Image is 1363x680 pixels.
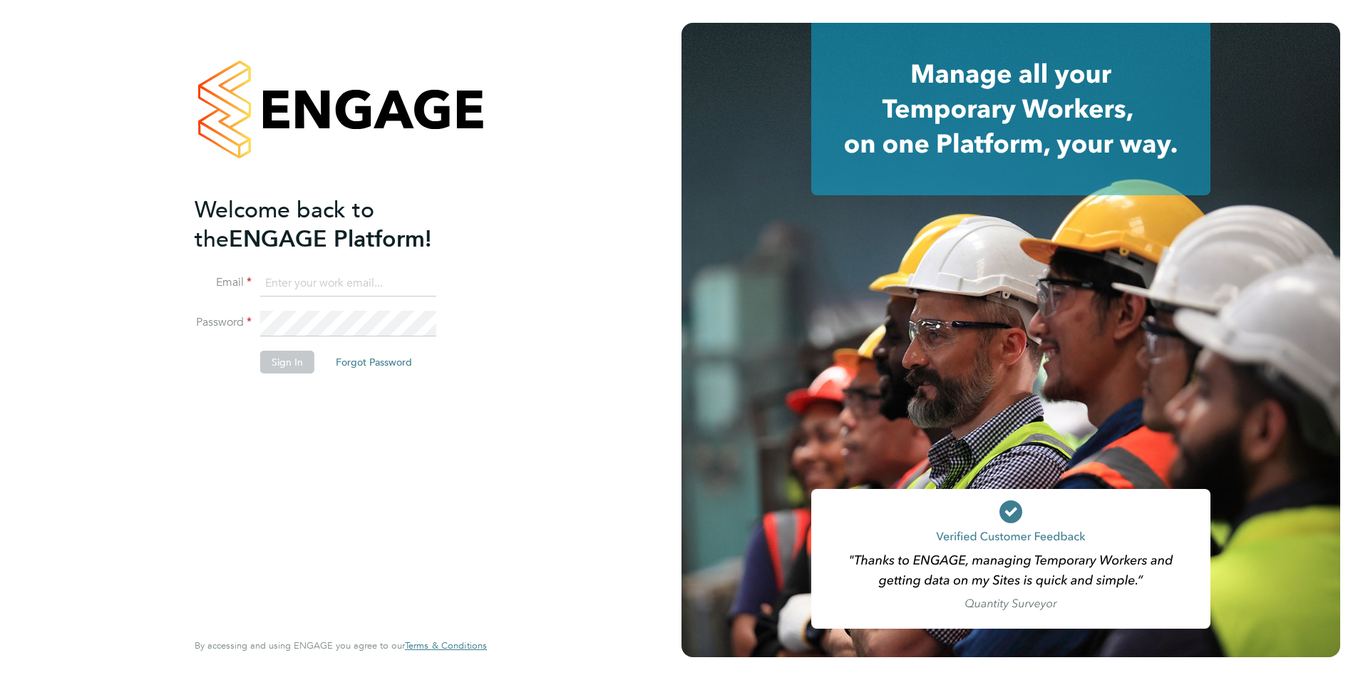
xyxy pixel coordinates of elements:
input: Enter your work email... [260,271,436,297]
h2: ENGAGE Platform! [195,195,473,254]
label: Password [195,315,252,330]
button: Sign In [260,351,314,374]
button: Forgot Password [324,351,423,374]
label: Email [195,275,252,290]
a: Terms & Conditions [405,640,487,651]
span: Terms & Conditions [405,639,487,651]
span: Welcome back to the [195,196,374,253]
span: By accessing and using ENGAGE you agree to our [195,639,487,651]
